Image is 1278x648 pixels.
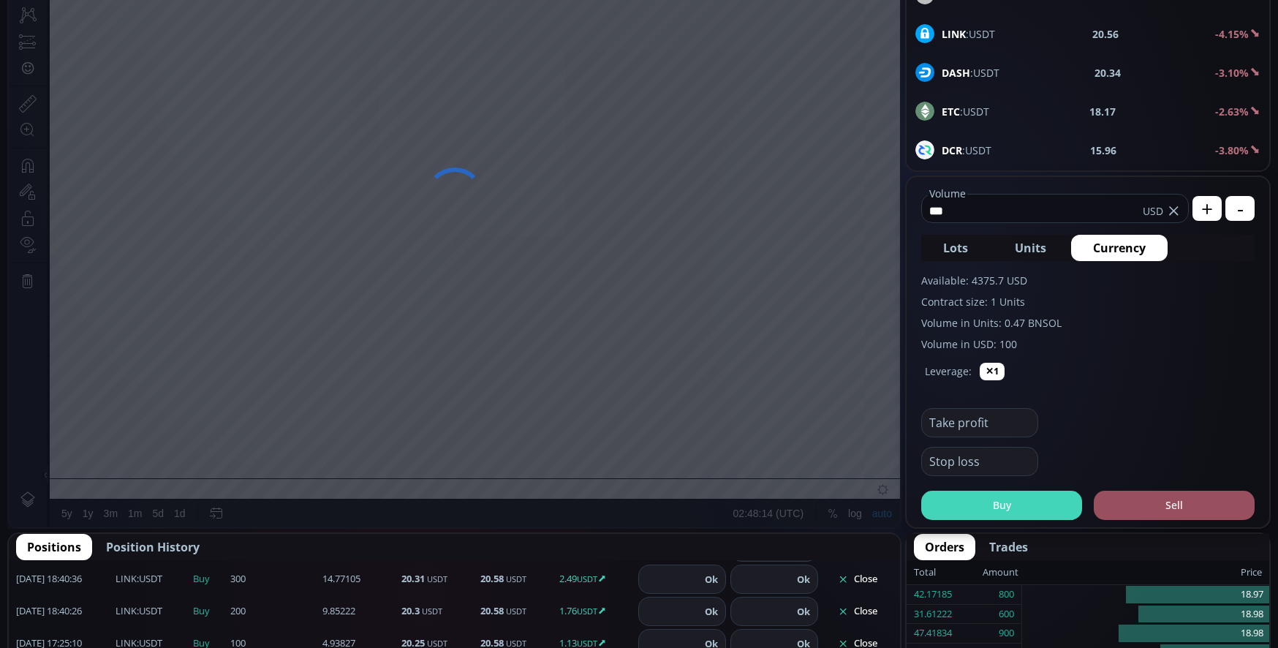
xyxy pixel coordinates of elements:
label: Available: 4375.7 USD [921,273,1255,288]
span: USD [1143,203,1163,219]
div: Volume [48,53,79,64]
div: 20.32 [295,36,319,47]
span: Lots [943,239,968,257]
small: USDT [427,573,447,584]
button: Close [823,600,893,623]
b: LINK [942,27,966,41]
button: Position History [95,534,211,560]
button: Sell [1094,491,1255,520]
label: Volume in USD: 100 [921,336,1255,352]
small: USDT [577,606,597,617]
b: 20.56 [1092,26,1119,42]
span: :USDT [116,604,162,619]
button: Units [993,235,1068,261]
div: 78.55 [85,53,109,64]
small: USDT [577,573,597,584]
div: 20.30 [260,36,284,47]
span: [DATE] 18:40:26 [16,604,111,619]
span: :USDT [942,143,991,158]
button: + [1192,196,1222,221]
button: ✕1 [980,363,1005,380]
span: :USDT [942,104,989,119]
label: Contract size: 1 Units [921,294,1255,309]
b: LINK [116,604,137,617]
span: Trades [989,538,1028,556]
div: Price [1018,563,1262,582]
div: 18.98 [1022,605,1269,625]
div: 20.32 [225,36,249,47]
label: Leverage: [925,363,972,379]
small: USDT [422,606,442,617]
div: LINK [48,34,74,47]
b: 20.58 [480,572,504,585]
div: 31.61222 [914,605,952,624]
div: O [181,36,189,47]
span: 1.76 [559,604,634,619]
div:  [13,195,25,209]
button: Ok [793,603,814,619]
span: 2.49 [559,572,634,587]
div: H [218,36,225,47]
button: Lots [921,235,990,261]
b: -3.80% [1215,143,1249,157]
b: 15.96 [1090,143,1116,158]
div: Compare [198,8,241,20]
label: Volume in Units: 0.47 BNSOL [921,315,1255,331]
button: Ok [793,571,814,587]
div: 18.98 [1022,624,1269,644]
b: ETC [942,105,960,118]
div: 20.30 [189,36,213,47]
span: 14.77105 [322,572,397,587]
div: Hide Drawings Toolbar [34,599,40,619]
span: Buy [193,604,226,619]
small: USDT [506,606,526,617]
b: 18.17 [1089,104,1116,119]
span: Currency [1093,239,1146,257]
div: Market open [156,34,170,47]
div: 900 [999,624,1014,643]
div: +0.03 (+0.15%) [324,36,390,47]
div: 1 [74,34,89,47]
span: 300 [230,572,318,587]
small: USDT [506,573,526,584]
b: -4.15% [1215,27,1249,41]
span: :USDT [942,65,999,80]
span: Position History [106,538,200,556]
b: 20.3 [401,604,420,617]
span: :USDT [942,26,995,42]
b: -2.63% [1215,105,1249,118]
div: Indicators [274,8,319,20]
b: LINK [116,572,137,585]
button: Close [823,568,893,591]
button: Currency [1071,235,1168,261]
div: C [288,36,295,47]
span: 9.85222 [322,604,397,619]
div: Chainlink [88,34,145,47]
span: 200 [230,604,318,619]
b: -3.10% [1215,66,1249,80]
div: 42.17185 [914,585,952,604]
span: Orders [925,538,964,556]
button: Ok [700,603,722,619]
b: DASH [942,66,970,80]
b: 20.31 [401,572,425,585]
button: Ok [700,571,722,587]
div: 18.97 [1022,585,1269,605]
span: :USDT [116,572,162,587]
div: Amount [983,563,1018,582]
span: Buy [193,572,226,587]
div: 800 [999,585,1014,604]
div: 600 [999,605,1014,624]
button: Positions [16,534,92,560]
div: Total [914,563,983,582]
b: 20.34 [1094,65,1121,80]
div: L [254,36,260,47]
span: Positions [27,538,81,556]
b: 20.58 [480,604,504,617]
b: DCR [942,143,962,157]
div: 1 m [122,8,136,20]
button: - [1225,196,1255,221]
button: Buy [921,491,1082,520]
button: Orders [914,534,975,560]
button: Trades [978,534,1039,560]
